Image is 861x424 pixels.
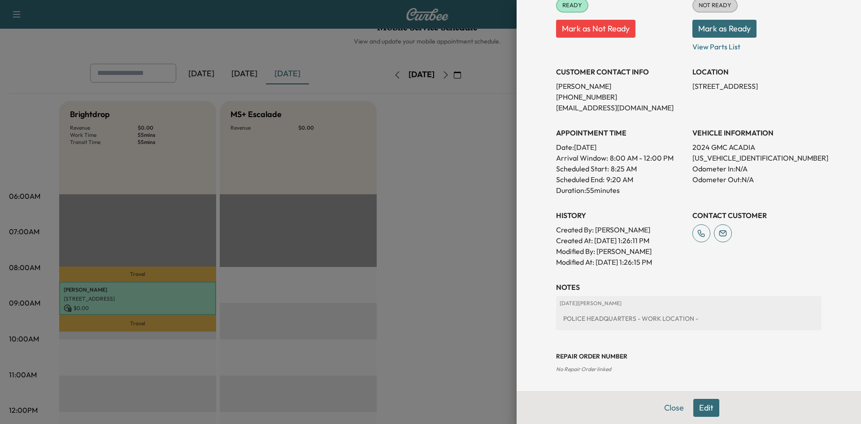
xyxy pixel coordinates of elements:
p: Created At : [DATE] 1:26:11 PM [556,235,685,246]
p: [DATE] | [PERSON_NAME] [560,300,818,307]
p: Arrival Window: [556,153,685,163]
p: Odometer In: N/A [692,163,822,174]
p: Scheduled Start: [556,163,609,174]
h3: CONTACT CUSTOMER [692,210,822,221]
p: [US_VEHICLE_IDENTIFICATION_NUMBER] [692,153,822,163]
p: Duration: 55 minutes [556,185,685,196]
p: Scheduled End: [556,174,604,185]
span: No Repair Order linked [556,366,611,372]
button: Close [658,399,690,417]
p: 9:20 AM [606,174,633,185]
p: 8:25 AM [611,163,637,174]
p: [STREET_ADDRESS] [692,81,822,92]
span: 8:00 AM - 12:00 PM [610,153,674,163]
h3: VEHICLE INFORMATION [692,127,822,138]
p: Modified By : [PERSON_NAME] [556,246,685,257]
p: 2024 GMC ACADIA [692,142,822,153]
p: [EMAIL_ADDRESS][DOMAIN_NAME] [556,102,685,113]
div: POLICE HEADQUARTERS - WORK LOCATION - [560,310,818,327]
span: NOT READY [693,1,737,10]
p: Date: [DATE] [556,142,685,153]
p: [PHONE_NUMBER] [556,92,685,102]
h3: Repair Order number [556,352,822,361]
p: Odometer Out: N/A [692,174,822,185]
h3: NOTES [556,282,822,293]
p: [PERSON_NAME] [556,81,685,92]
span: READY [557,1,587,10]
p: Modified At : [DATE] 1:26:15 PM [556,257,685,267]
h3: History [556,210,685,221]
p: Created By : [PERSON_NAME] [556,224,685,235]
button: Mark as Ready [692,20,757,38]
h3: CUSTOMER CONTACT INFO [556,66,685,77]
h3: APPOINTMENT TIME [556,127,685,138]
button: Mark as Not Ready [556,20,635,38]
button: Edit [693,399,719,417]
h3: LOCATION [692,66,822,77]
p: View Parts List [692,38,822,52]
